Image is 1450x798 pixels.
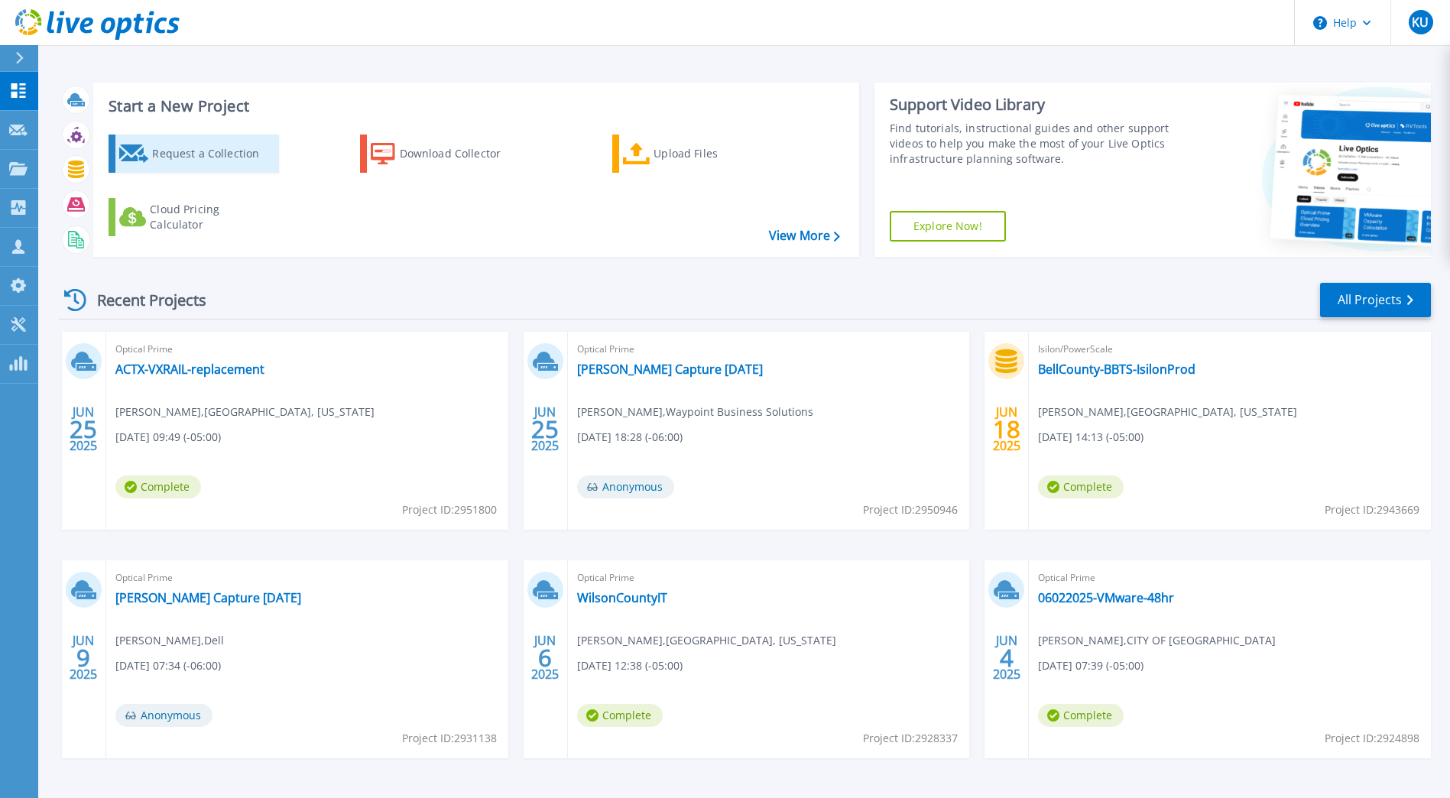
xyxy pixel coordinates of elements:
[1000,651,1014,664] span: 4
[1325,501,1419,518] span: Project ID: 2943669
[890,121,1173,167] div: Find tutorials, instructional guides and other support videos to help you make the most of your L...
[1038,429,1143,446] span: [DATE] 14:13 (-05:00)
[863,730,958,747] span: Project ID: 2928337
[1325,730,1419,747] span: Project ID: 2924898
[115,569,499,586] span: Optical Prime
[577,569,961,586] span: Optical Prime
[612,135,783,173] a: Upload Files
[400,138,522,169] div: Download Collector
[115,704,212,727] span: Anonymous
[1038,475,1124,498] span: Complete
[115,362,264,377] a: ACTX-VXRAIL-replacement
[109,98,839,115] h3: Start a New Project
[577,657,683,674] span: [DATE] 12:38 (-05:00)
[115,341,499,358] span: Optical Prime
[577,341,961,358] span: Optical Prime
[654,138,776,169] div: Upload Files
[890,95,1173,115] div: Support Video Library
[531,423,559,436] span: 25
[402,501,497,518] span: Project ID: 2951800
[577,590,667,605] a: WilsonCountyIT
[992,401,1021,457] div: JUN 2025
[152,138,274,169] div: Request a Collection
[1038,704,1124,727] span: Complete
[577,404,813,420] span: [PERSON_NAME] , Waypoint Business Solutions
[109,198,279,236] a: Cloud Pricing Calculator
[69,630,98,686] div: JUN 2025
[115,429,221,446] span: [DATE] 09:49 (-05:00)
[1038,632,1276,649] span: [PERSON_NAME] , CITY OF [GEOGRAPHIC_DATA]
[993,423,1020,436] span: 18
[109,135,279,173] a: Request a Collection
[992,630,1021,686] div: JUN 2025
[577,632,836,649] span: [PERSON_NAME] , [GEOGRAPHIC_DATA], [US_STATE]
[530,630,560,686] div: JUN 2025
[402,730,497,747] span: Project ID: 2931138
[577,475,674,498] span: Anonymous
[1038,362,1195,377] a: BellCounty-BBTS-IsilonProd
[115,657,221,674] span: [DATE] 07:34 (-06:00)
[863,501,958,518] span: Project ID: 2950946
[69,401,98,457] div: JUN 2025
[1038,404,1297,420] span: [PERSON_NAME] , [GEOGRAPHIC_DATA], [US_STATE]
[115,475,201,498] span: Complete
[115,632,224,649] span: [PERSON_NAME] , Dell
[76,651,90,664] span: 9
[59,281,227,319] div: Recent Projects
[538,651,552,664] span: 6
[1038,657,1143,674] span: [DATE] 07:39 (-05:00)
[115,404,375,420] span: [PERSON_NAME] , [GEOGRAPHIC_DATA], [US_STATE]
[577,429,683,446] span: [DATE] 18:28 (-06:00)
[1320,283,1431,317] a: All Projects
[769,229,840,243] a: View More
[890,211,1006,242] a: Explore Now!
[360,135,530,173] a: Download Collector
[1038,569,1422,586] span: Optical Prime
[150,202,272,232] div: Cloud Pricing Calculator
[70,423,97,436] span: 25
[1038,590,1174,605] a: 06022025-VMware-48hr
[1412,16,1429,28] span: KU
[115,590,301,605] a: [PERSON_NAME] Capture [DATE]
[577,704,663,727] span: Complete
[530,401,560,457] div: JUN 2025
[577,362,763,377] a: [PERSON_NAME] Capture [DATE]
[1038,341,1422,358] span: Isilon/PowerScale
